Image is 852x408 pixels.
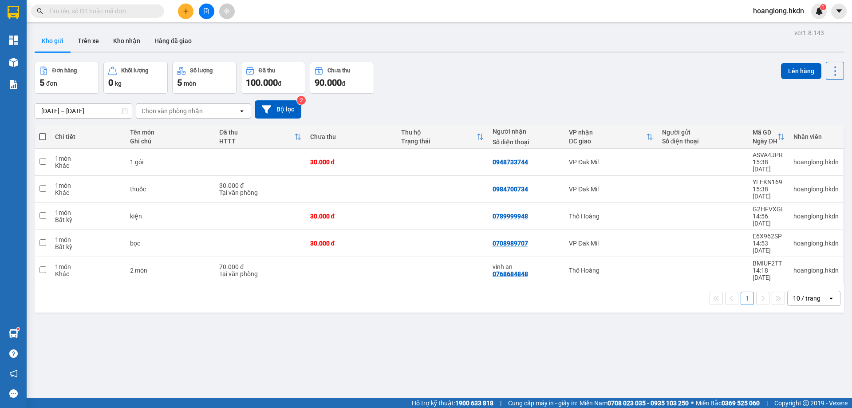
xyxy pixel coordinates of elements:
div: Ngày ĐH [753,138,777,145]
div: Chọn văn phòng nhận [142,107,203,115]
span: ⚪️ [691,401,694,405]
img: warehouse-icon [9,58,18,67]
span: hoanglong.hkdn [746,5,811,16]
button: Số lượng5món [172,62,237,94]
div: Chưa thu [327,67,350,74]
div: hoanglong.hkdn [793,267,839,274]
div: E6X962SP [753,233,785,240]
button: Chưa thu90.000đ [310,62,374,94]
div: 14:53 [DATE] [753,240,785,254]
span: | [766,398,768,408]
span: 90.000 [315,77,342,88]
div: G2HFVXGI [753,206,785,213]
button: Đã thu100.000đ [241,62,305,94]
div: hoanglong.hkdn [793,240,839,247]
img: solution-icon [9,80,18,89]
div: Bất kỳ [55,243,121,250]
div: 30.000 đ [310,213,393,220]
div: 14:56 [DATE] [753,213,785,227]
span: Miền Nam [580,398,689,408]
button: Khối lượng0kg [103,62,168,94]
div: 15:38 [DATE] [753,186,785,200]
div: Khác [55,270,121,277]
span: đơn [46,80,57,87]
span: message [9,389,18,398]
div: Chưa thu [310,133,393,140]
button: Đơn hàng5đơn [35,62,99,94]
div: BMIUF2TT [753,260,785,267]
div: Trạng thái [401,138,477,145]
div: VP nhận [569,129,646,136]
div: 10 / trang [793,294,820,303]
div: 1 món [55,263,121,270]
strong: 0369 525 060 [722,400,760,407]
div: VP Đak Mil [569,158,653,166]
sup: 1 [820,4,826,10]
div: 2 món [130,267,210,274]
div: hoanglong.hkdn [793,158,839,166]
div: Nhân viên [793,133,839,140]
button: 1 [741,292,754,305]
span: caret-down [835,7,843,15]
span: copyright [803,400,809,406]
span: 5 [177,77,182,88]
sup: 2 [297,96,306,105]
div: Đã thu [219,129,294,136]
th: Toggle SortBy [564,125,658,149]
div: Thổ Hoàng [569,213,653,220]
div: 30.000 đ [310,158,393,166]
div: 15:38 [DATE] [753,158,785,173]
span: question-circle [9,349,18,358]
span: 100.000 [246,77,278,88]
span: plus [183,8,189,14]
div: Tên món [130,129,210,136]
div: 30.000 đ [310,240,393,247]
div: Đơn hàng [52,67,77,74]
div: bọc [130,240,210,247]
div: Số lượng [190,67,213,74]
button: plus [178,4,193,19]
span: đ [342,80,345,87]
span: | [500,398,501,408]
div: 1 món [55,182,121,189]
div: 14:18 [DATE] [753,267,785,281]
div: 1 gói [130,158,210,166]
span: 1 [821,4,824,10]
button: Trên xe [71,30,106,51]
div: hoanglong.hkdn [793,213,839,220]
div: Khác [55,162,121,169]
div: 1 món [55,209,121,216]
button: Kho nhận [106,30,147,51]
span: Cung cấp máy in - giấy in: [508,398,577,408]
div: Người gửi [662,129,744,136]
button: Hàng đã giao [147,30,199,51]
div: ver 1.8.143 [794,28,824,38]
div: Người nhận [493,128,560,135]
div: Mã GD [753,129,777,136]
img: dashboard-icon [9,36,18,45]
div: Thu hộ [401,129,477,136]
th: Toggle SortBy [748,125,789,149]
div: 0984700734 [493,186,528,193]
div: hoanglong.hkdn [793,186,839,193]
input: Select a date range. [35,104,132,118]
span: đ [278,80,281,87]
svg: open [238,107,245,115]
div: Thổ Hoàng [569,267,653,274]
span: file-add [203,8,209,14]
input: Tìm tên, số ĐT hoặc mã đơn [49,6,154,16]
button: Lên hàng [781,63,821,79]
span: Hỗ trợ kỹ thuật: [412,398,493,408]
span: món [184,80,196,87]
img: icon-new-feature [815,7,823,15]
div: ĐC giao [569,138,646,145]
strong: 1900 633 818 [455,400,493,407]
div: Tại văn phòng [219,189,301,196]
span: aim [224,8,230,14]
th: Toggle SortBy [397,125,488,149]
button: aim [219,4,235,19]
img: warehouse-icon [9,329,18,338]
div: VP Đak Mil [569,240,653,247]
div: 1 món [55,155,121,162]
strong: 0708 023 035 - 0935 103 250 [607,400,689,407]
